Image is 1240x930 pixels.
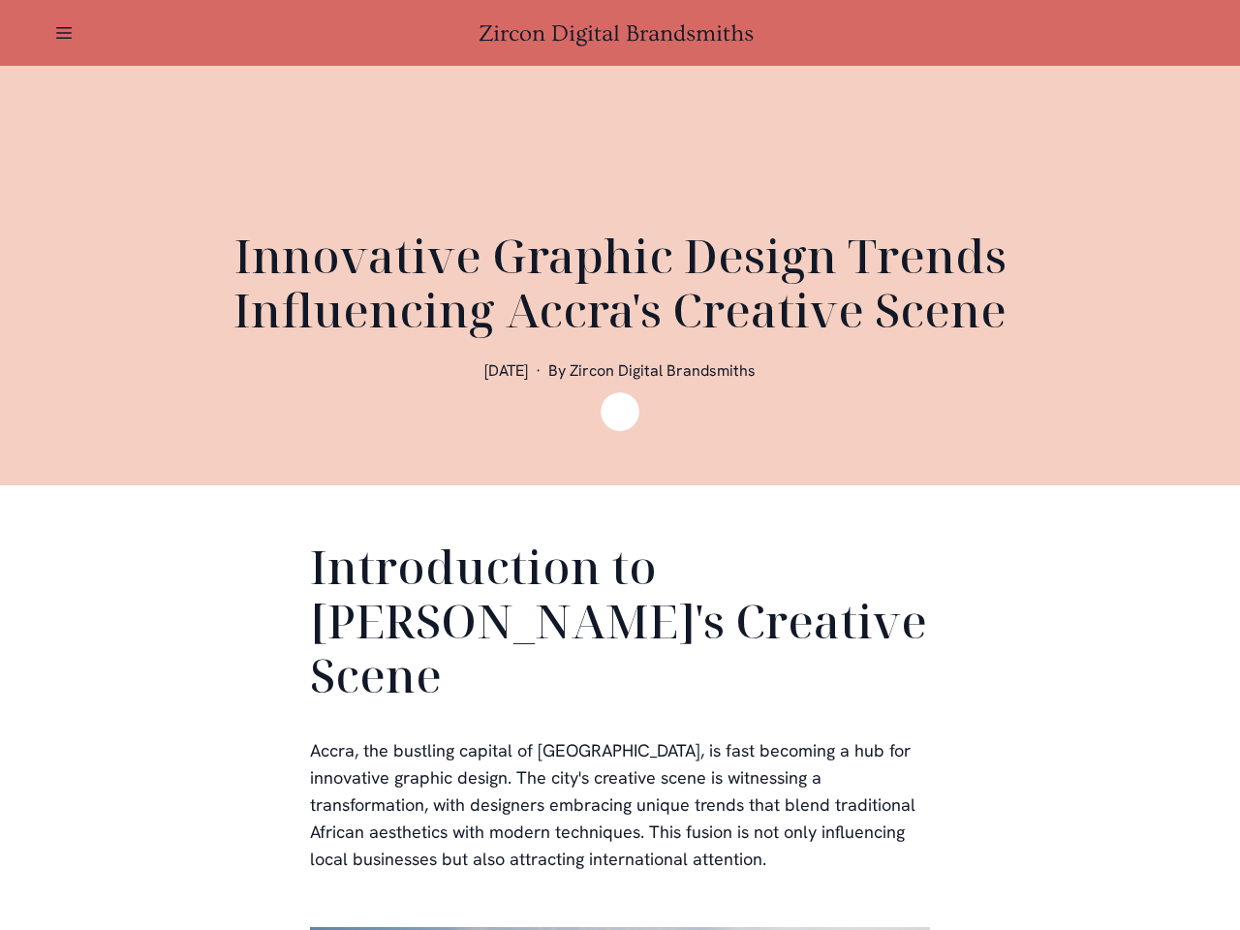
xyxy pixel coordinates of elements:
[484,360,528,381] span: [DATE]
[479,20,761,46] a: Zircon Digital Brandsmiths
[310,540,930,710] h2: Introduction to [PERSON_NAME]'s Creative Scene
[536,360,541,381] span: ·
[601,392,639,431] img: Zircon Digital Brandsmiths
[310,737,930,873] p: Accra, the bustling capital of [GEOGRAPHIC_DATA], is fast becoming a hub for innovative graphic d...
[155,229,1085,337] h1: Innovative Graphic Design Trends Influencing Accra's Creative Scene
[548,360,756,381] span: By Zircon Digital Brandsmiths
